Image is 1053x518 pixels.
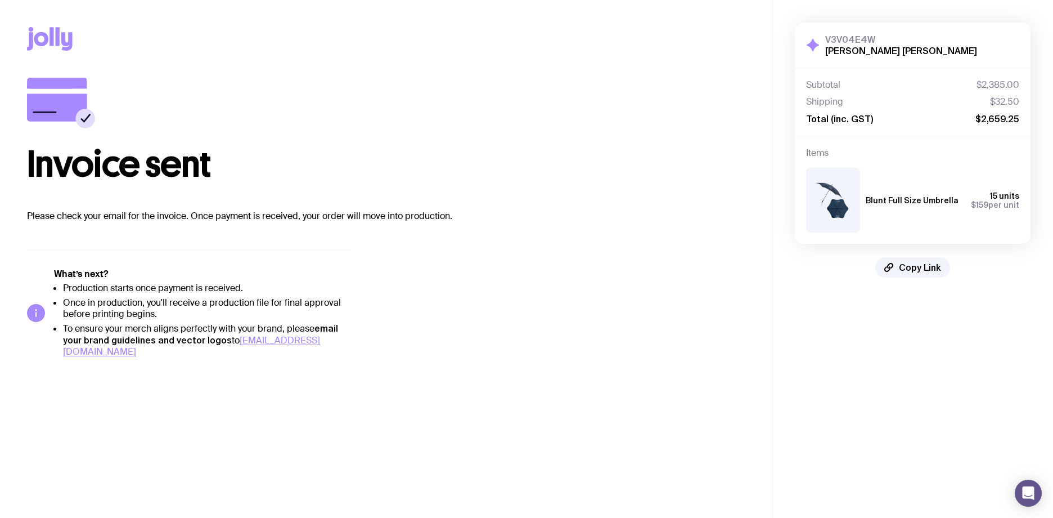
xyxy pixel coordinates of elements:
[975,113,1019,124] span: $2,659.25
[990,191,1019,200] span: 15 units
[1015,480,1042,507] div: Open Intercom Messenger
[806,96,843,108] span: Shipping
[899,262,941,273] span: Copy Link
[875,257,950,278] button: Copy Link
[866,196,958,205] h3: Blunt Full Size Umbrella
[63,297,351,320] li: Once in production, you'll receive a production file for final approval before printing begins.
[63,283,351,294] li: Production starts once payment is received.
[971,200,988,209] span: $159
[971,200,1019,209] span: per unit
[825,45,977,56] h2: [PERSON_NAME] [PERSON_NAME]
[990,96,1019,108] span: $32.50
[63,334,320,358] a: [EMAIL_ADDRESS][DOMAIN_NAME]
[27,209,745,223] p: Please check your email for the invoice. Once payment is received, your order will move into prod...
[825,34,977,45] h3: V3V04E4W
[806,79,840,91] span: Subtotal
[63,323,351,358] li: To ensure your merch aligns perfectly with your brand, please to
[806,148,1019,159] h4: Items
[806,113,873,124] span: Total (inc. GST)
[27,146,745,182] h1: Invoice sent
[976,79,1019,91] span: $2,385.00
[54,269,351,280] h5: What’s next?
